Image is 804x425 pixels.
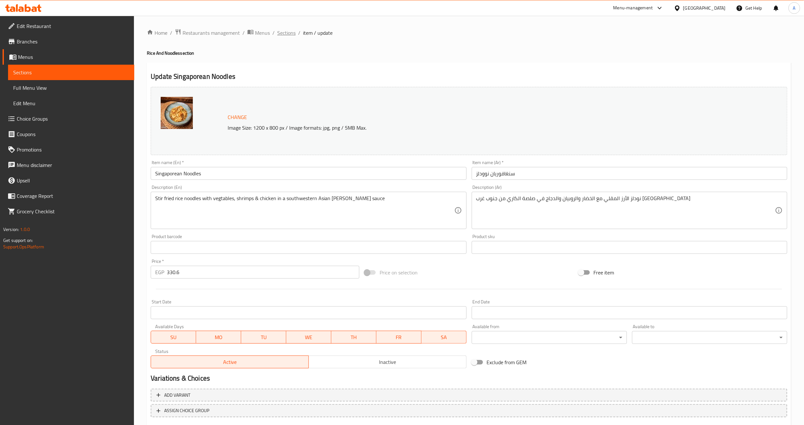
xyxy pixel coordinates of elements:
a: Branches [3,34,134,49]
span: ASSIGN CHOICE GROUP [164,407,209,415]
span: Get support on: [3,236,33,245]
button: SU [151,331,196,344]
span: Menus [255,29,270,37]
button: Active [151,356,309,368]
input: Please enter product barcode [151,241,466,254]
span: Add variant [164,391,190,399]
a: Home [147,29,167,37]
p: Image Size: 1200 x 800 px / Image formats: jpg, png / 5MB Max. [225,124,687,132]
span: Sections [13,69,129,76]
span: 1.0.0 [20,225,30,234]
a: Menus [3,49,134,65]
a: Sections [277,29,296,37]
span: Free item [594,269,614,276]
span: Inactive [311,357,464,367]
span: Restaurants management [183,29,240,37]
li: / [242,29,245,37]
li: / [170,29,172,37]
input: Please enter product sku [472,241,787,254]
span: FR [379,333,419,342]
button: ASSIGN CHOICE GROUP [151,404,787,417]
span: SA [424,333,464,342]
a: Menu disclaimer [3,157,134,173]
span: Change [228,113,247,122]
nav: breadcrumb [147,29,791,37]
h2: Variations & Choices [151,374,787,383]
span: TH [334,333,374,342]
button: Inactive [308,356,467,368]
h4: Rice And Noodles section [147,50,791,56]
h2: Update Singaporean Noodles [151,72,787,81]
span: Branches [17,38,129,45]
span: Coupons [17,130,129,138]
span: Exclude from GEM [487,358,527,366]
span: MO [199,333,239,342]
img: singaporean_noodles638816941924388751.jpg [161,97,193,129]
textarea: Stir fried rice noodles with vegtables, shrimps & chicken in a southwestern Asian [PERSON_NAME] s... [155,195,454,226]
input: Enter name En [151,167,466,180]
div: Menu-management [613,4,653,12]
a: Restaurants management [175,29,240,37]
div: ​ [472,331,627,344]
li: / [298,29,300,37]
span: Grocery Checklist [17,208,129,215]
span: Version: [3,225,19,234]
span: Full Menu View [13,84,129,92]
a: Choice Groups [3,111,134,126]
li: / [272,29,275,37]
a: Promotions [3,142,134,157]
a: Upsell [3,173,134,188]
button: FR [376,331,421,344]
a: Menus [247,29,270,37]
span: Menu disclaimer [17,161,129,169]
p: EGP [155,268,164,276]
a: Coupons [3,126,134,142]
span: Upsell [17,177,129,184]
button: Change [225,111,250,124]
span: Price on selection [380,269,418,276]
input: Enter name Ar [472,167,787,180]
div: [GEOGRAPHIC_DATA] [683,5,726,12]
textarea: نودلز الأرز المقلي مع الخضار والروبيان والدجاج في صلصة الكاري من جنوب غرب [GEOGRAPHIC_DATA] [476,195,775,226]
span: TU [244,333,284,342]
button: SA [421,331,467,344]
span: Menus [18,53,129,61]
button: WE [286,331,331,344]
span: item / update [303,29,333,37]
button: TH [331,331,376,344]
button: TU [241,331,286,344]
span: Coverage Report [17,192,129,200]
span: A [793,5,796,12]
button: MO [196,331,241,344]
span: Active [154,357,306,367]
span: Edit Menu [13,99,129,107]
input: Please enter price [167,266,359,279]
span: WE [289,333,329,342]
a: Sections [8,65,134,80]
button: Add variant [151,389,787,402]
a: Coverage Report [3,188,134,204]
a: Grocery Checklist [3,204,134,219]
a: Support.OpsPlatform [3,243,44,251]
span: Choice Groups [17,115,129,123]
div: ​ [632,331,787,344]
span: Promotions [17,146,129,153]
a: Edit Restaurant [3,18,134,34]
span: Edit Restaurant [17,22,129,30]
a: Full Menu View [8,80,134,96]
span: SU [154,333,194,342]
a: Edit Menu [8,96,134,111]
